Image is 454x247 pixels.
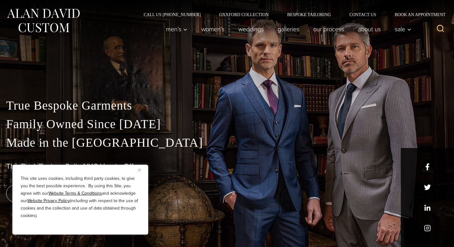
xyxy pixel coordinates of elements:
a: weddings [232,23,271,35]
p: This site uses cookies, including third party cookies, to give you the best possible experience. ... [21,175,140,219]
a: About Us [351,23,388,35]
a: Call Us [PHONE_NUMBER] [134,12,210,17]
a: Oxxford Collection [210,12,278,17]
a: Website Terms & Conditions [48,190,102,197]
button: View Search Form [433,22,448,37]
a: Book an Appointment [385,12,448,17]
img: Close [138,169,141,171]
nav: Primary Navigation [159,23,415,35]
a: Bespoke Tailoring [278,12,340,17]
iframe: Opens a widget where you can chat to one of our agents [414,228,448,244]
button: Close [138,166,145,174]
a: Contact Us [340,12,385,17]
a: Website Privacy Policy [27,197,69,204]
p: True Bespoke Garments Family Owned Since [DATE] Made in the [GEOGRAPHIC_DATA] [6,96,448,152]
span: Men’s [166,26,187,32]
a: Our Process [306,23,351,35]
a: Women’s [195,23,232,35]
nav: Secondary Navigation [134,12,448,17]
img: Alan David Custom [6,7,80,34]
span: Sale [395,26,411,32]
a: Galleries [271,23,306,35]
h1: The Best Custom Suits NYC Has to Offer [6,162,448,171]
a: book an appointment [6,185,93,202]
